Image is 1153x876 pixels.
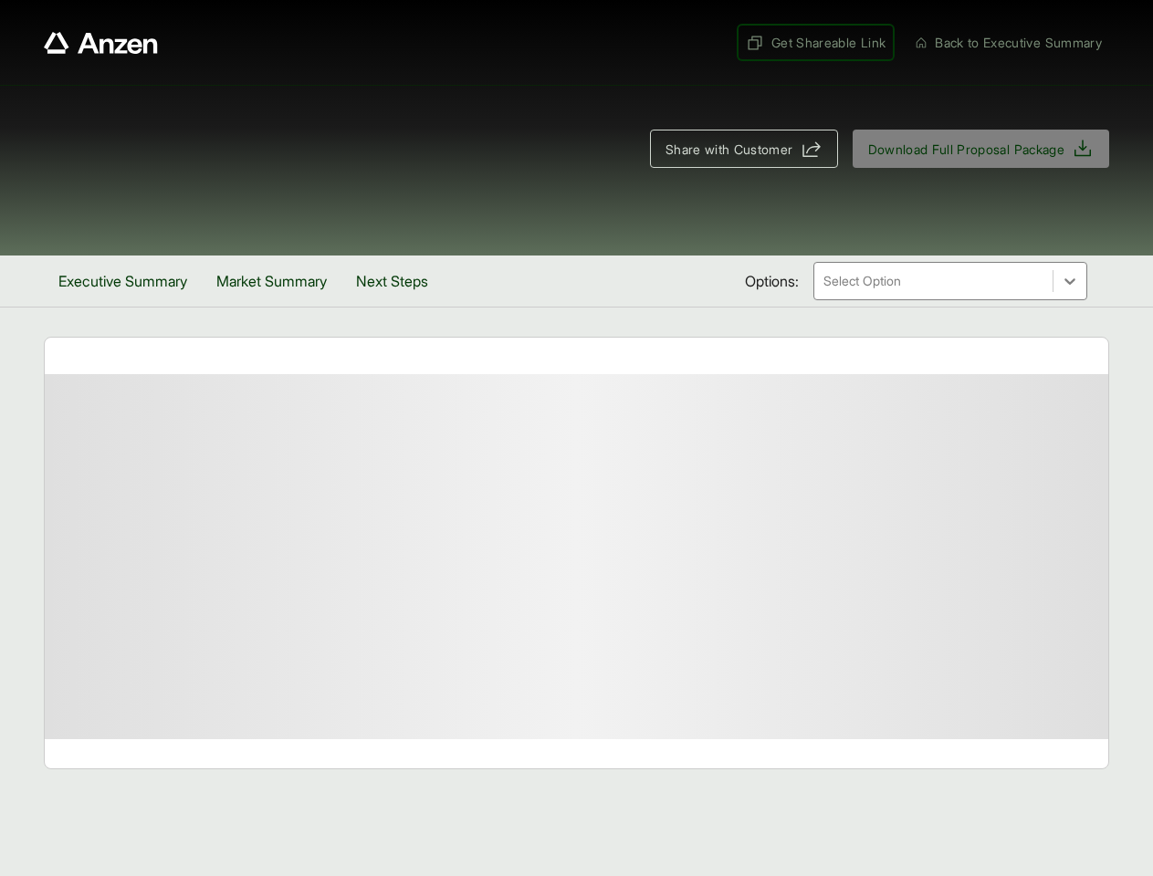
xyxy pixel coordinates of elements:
[666,140,793,159] span: Share with Customer
[650,130,838,168] button: Share with Customer
[907,26,1109,59] button: Back to Executive Summary
[202,255,341,307] button: Market Summary
[739,26,893,59] button: Get Shareable Link
[44,255,202,307] button: Executive Summary
[745,270,799,292] span: Options:
[746,33,886,52] span: Get Shareable Link
[935,33,1102,52] span: Back to Executive Summary
[341,255,443,307] button: Next Steps
[44,32,158,54] a: Anzen website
